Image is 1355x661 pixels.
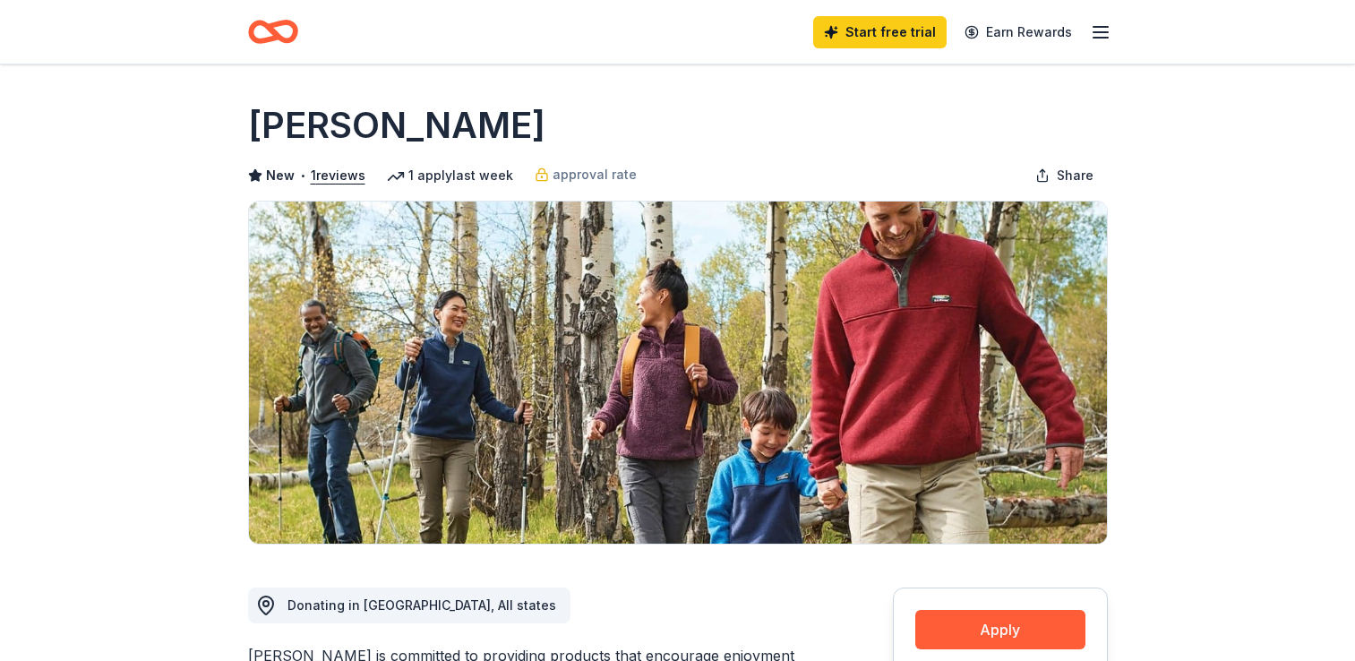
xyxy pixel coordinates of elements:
button: Apply [915,610,1085,649]
span: New [266,165,295,186]
span: Share [1057,165,1093,186]
span: Donating in [GEOGRAPHIC_DATA], All states [287,597,556,613]
h1: [PERSON_NAME] [248,100,545,150]
a: Earn Rewards [954,16,1083,48]
button: 1reviews [311,165,365,186]
a: Start free trial [813,16,947,48]
span: approval rate [553,164,637,185]
img: Image for L.L.Bean [249,202,1107,544]
a: approval rate [535,164,637,185]
button: Share [1021,158,1108,193]
span: • [299,168,305,183]
div: 1 apply last week [387,165,513,186]
a: Home [248,11,298,53]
